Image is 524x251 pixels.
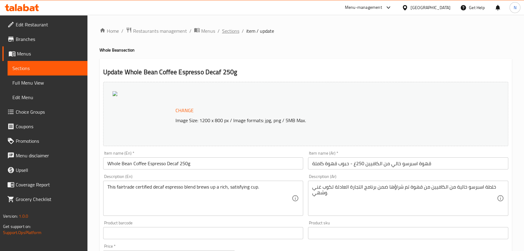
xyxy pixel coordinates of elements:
span: Coupons [16,123,83,130]
span: item / update [246,27,274,35]
input: Please enter product sku [308,227,508,239]
img: 630775DA4B560B67EEDB744E1A10E150 [113,91,117,96]
a: Grocery Checklist [2,192,87,206]
span: Choice Groups [16,108,83,115]
span: Menu disclaimer [16,152,83,159]
div: Menu-management [345,4,382,11]
span: Upsell [16,166,83,174]
input: Enter name En [103,157,303,169]
a: Home [100,27,119,35]
span: 1.0.0 [19,212,28,220]
input: Please enter product barcode [103,227,303,239]
a: Coverage Report [2,177,87,192]
button: Change [173,104,196,117]
a: Sections [222,27,239,35]
span: Get support on: [3,223,31,230]
a: Restaurants management [126,27,187,35]
a: Branches [2,32,87,46]
span: Edit Menu [12,94,83,101]
li: / [242,27,244,35]
a: Menu disclaimer [2,148,87,163]
span: Grocery Checklist [16,196,83,203]
a: Support.OpsPlatform [3,229,41,236]
h4: Whole Bean section [100,47,512,53]
span: Branches [16,35,83,43]
a: Full Menu View [8,75,87,90]
textarea: This fairtrade certified decaf espresso blend brews up a rich, satisfying cup. [107,184,292,213]
nav: breadcrumb [100,27,512,35]
li: / [189,27,192,35]
span: N [513,4,516,11]
span: Coverage Report [16,181,83,188]
div: [GEOGRAPHIC_DATA] [411,4,450,11]
span: Version: [3,212,18,220]
a: Edit Menu [8,90,87,105]
a: Menus [194,27,215,35]
span: Promotions [16,137,83,145]
span: Menus [17,50,83,57]
span: Restaurants management [133,27,187,35]
li: / [121,27,123,35]
a: Promotions [2,134,87,148]
li: / [218,27,220,35]
h2: Update Whole Bean Coffee Espresso Decaf 250g [103,68,508,77]
span: Sections [12,65,83,72]
a: Edit Restaurant [2,17,87,32]
span: Full Menu View [12,79,83,86]
a: Coupons [2,119,87,134]
input: Enter name Ar [308,157,508,169]
span: Menus [201,27,215,35]
a: Upsell [2,163,87,177]
textarea: خلطة اسبرسو خالية من الكافيين من قهوة تم شراؤها ضمن برنامج التجارة العادلة لكوب غني وشهي. [312,184,497,213]
a: Choice Groups [2,105,87,119]
a: Menus [2,46,87,61]
span: Change [175,106,194,115]
span: Edit Restaurant [16,21,83,28]
a: Sections [8,61,87,75]
p: Image Size: 1200 x 800 px / Image formats: jpg, png / 5MB Max. [173,117,463,124]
